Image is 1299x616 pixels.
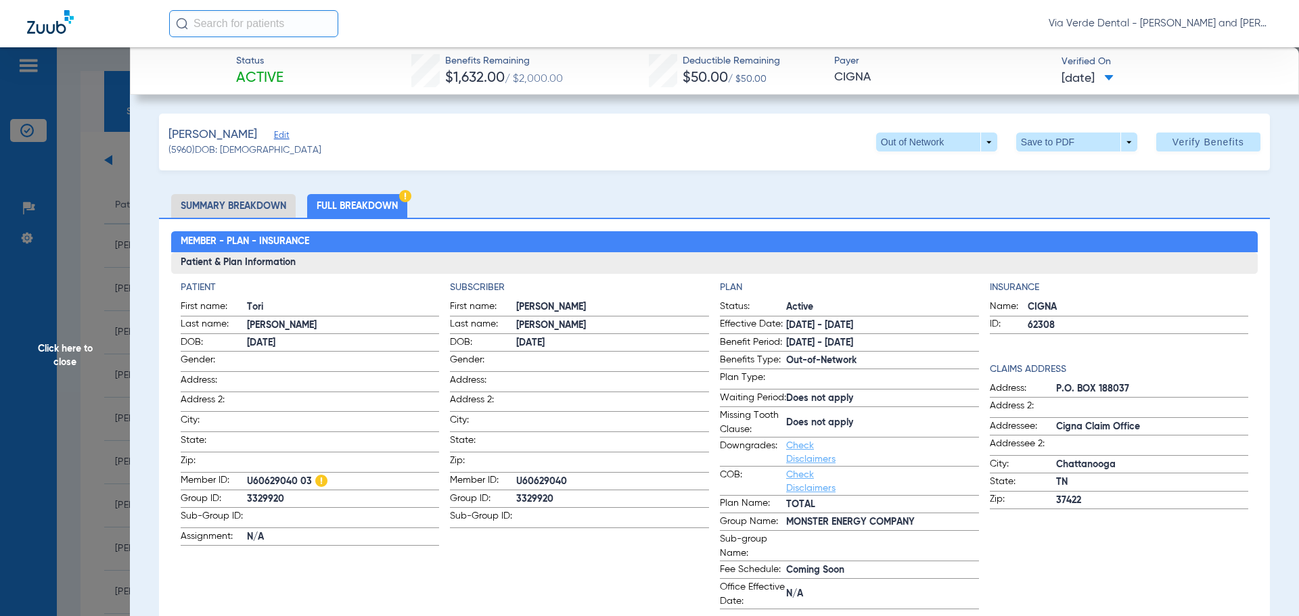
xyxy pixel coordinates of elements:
[307,194,407,218] li: Full Breakdown
[834,54,1050,68] span: Payer
[516,475,709,489] span: U60629040
[450,281,709,295] h4: Subscriber
[720,391,786,407] span: Waiting Period:
[181,393,247,411] span: Address 2:
[171,231,1258,253] h2: Member - Plan - Insurance
[990,317,1028,333] span: ID:
[247,475,440,489] span: U60629040 03
[450,509,516,527] span: Sub-Group ID:
[450,300,516,316] span: First name:
[720,335,786,352] span: Benefit Period:
[450,492,516,508] span: Group ID:
[683,54,780,68] span: Deductible Remaining
[450,413,516,431] span: City:
[450,335,516,352] span: DOB:
[450,433,516,452] span: State:
[247,492,440,506] span: 3329920
[1056,382,1249,396] span: P.O. BOX 188037
[786,470,836,493] a: Check Disclaimers
[720,371,786,389] span: Plan Type:
[720,580,786,609] span: Office Effective Date:
[181,300,247,316] span: First name:
[169,10,338,37] input: Search for patients
[683,71,728,85] span: $50.00
[247,336,440,350] span: [DATE]
[990,362,1249,377] app-breakdown-title: Claims Address
[1172,137,1244,147] span: Verify Benefits
[990,399,1056,417] span: Address 2:
[516,318,709,333] span: [PERSON_NAME]
[247,300,440,314] span: Tori
[720,563,786,579] span: Fee Schedule:
[990,457,1056,473] span: City:
[720,300,786,316] span: Status:
[181,317,247,333] span: Last name:
[236,54,283,68] span: Status
[27,10,74,34] img: Zuub Logo
[171,252,1258,274] h3: Patient & Plan Information
[720,496,786,513] span: Plan Name:
[247,318,440,333] span: [PERSON_NAME]
[315,475,327,487] img: Hazard
[171,194,296,218] li: Summary Breakdown
[181,454,247,472] span: Zip:
[450,317,516,333] span: Last name:
[786,336,979,350] span: [DATE] - [DATE]
[720,281,979,295] h4: Plan
[1156,133,1260,151] button: Verify Benefits
[247,530,440,544] span: N/A
[990,281,1249,295] h4: Insurance
[786,515,979,529] span: MONSTER ENERGY COMPANY
[236,69,283,88] span: Active
[1062,70,1114,87] span: [DATE]
[1028,318,1249,333] span: 62308
[876,133,997,151] button: Out of Network
[450,393,516,411] span: Address 2:
[786,441,836,464] a: Check Disclaimers
[181,529,247,546] span: Assignment:
[990,381,1056,398] span: Address:
[181,433,247,452] span: State:
[274,131,286,143] span: Edit
[168,126,257,143] span: [PERSON_NAME]
[516,492,709,506] span: 3329920
[990,492,1056,508] span: Zip:
[786,416,979,430] span: Does not apply
[445,54,563,68] span: Benefits Remaining
[720,468,786,495] span: COB:
[786,498,979,512] span: TOTAL
[720,439,786,466] span: Downgrades:
[516,336,709,350] span: [DATE]
[786,563,979,577] span: Coming Soon
[450,353,516,371] span: Gender:
[181,373,247,392] span: Address:
[1056,475,1249,490] span: TN
[786,392,979,406] span: Does not apply
[720,515,786,531] span: Group Name:
[720,532,786,561] span: Sub-group Name:
[450,473,516,490] span: Member ID:
[516,300,709,314] span: [PERSON_NAME]
[181,281,440,295] app-breakdown-title: Patient
[505,74,563,85] span: / $2,000.00
[181,413,247,431] span: City:
[990,419,1056,435] span: Addressee:
[720,353,786,369] span: Benefits Type:
[990,437,1056,455] span: Addressee 2:
[834,69,1050,86] span: CIGNA
[450,454,516,472] span: Zip:
[786,318,979,333] span: [DATE] - [DATE]
[181,509,247,527] span: Sub-Group ID:
[1231,551,1299,616] iframe: Chat Widget
[176,18,188,30] img: Search Icon
[1056,494,1249,508] span: 37422
[1062,55,1277,69] span: Verified On
[181,473,247,490] span: Member ID:
[168,143,321,158] span: (5960) DOB: [DEMOGRAPHIC_DATA]
[1049,17,1272,30] span: Via Verde Dental - [PERSON_NAME] and [PERSON_NAME] DDS
[786,300,979,314] span: Active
